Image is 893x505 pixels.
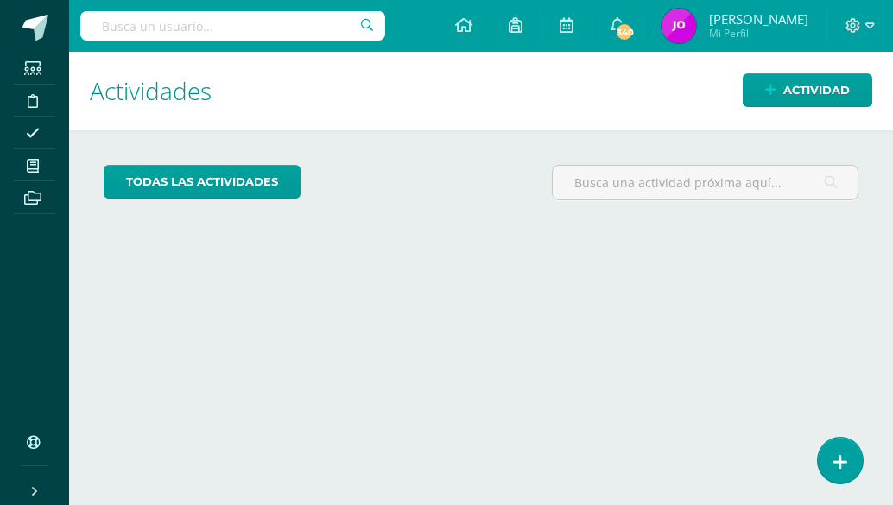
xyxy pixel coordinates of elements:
[90,52,872,130] h1: Actividades
[662,9,696,43] img: 348d307377bbb1ab8432acbc23fb6534.png
[783,74,850,106] span: Actividad
[104,165,301,199] a: todas las Actividades
[709,26,808,41] span: Mi Perfil
[743,73,872,107] a: Actividad
[709,10,808,28] span: [PERSON_NAME]
[80,11,385,41] input: Busca un usuario...
[553,166,858,199] input: Busca una actividad próxima aquí...
[615,22,634,41] span: 340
